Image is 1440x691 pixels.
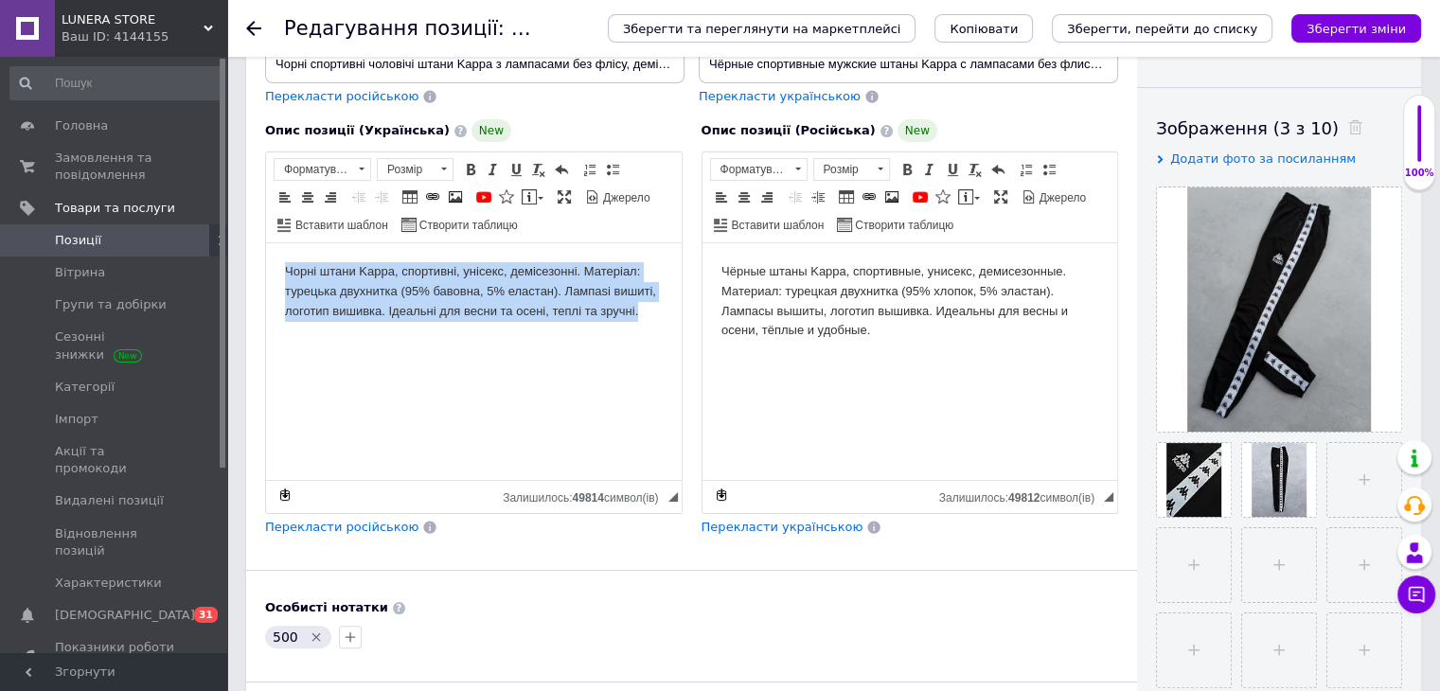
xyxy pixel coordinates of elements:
[309,629,324,645] svg: Видалити мітку
[852,218,953,234] span: Створити таблицю
[275,159,352,180] span: Форматування
[377,158,453,181] a: Розмір
[729,218,825,234] span: Вставити шаблон
[1307,22,1406,36] i: Зберегти зміни
[1008,491,1040,505] span: 49812
[55,200,175,217] span: Товари та послуги
[785,186,806,207] a: Зменшити відступ
[400,186,420,207] a: Таблиця
[265,520,418,534] span: Перекласти російською
[950,22,1018,36] span: Копіювати
[265,123,450,137] span: Опис позиції (Українська)
[473,186,494,207] a: Додати відео з YouTube
[602,159,623,180] a: Вставити/видалити маркований список
[987,159,1008,180] a: Повернути (Ctrl+Z)
[711,186,732,207] a: По лівому краю
[834,214,956,235] a: Створити таблицю
[55,296,167,313] span: Групи та добірки
[1019,186,1090,207] a: Джерело
[1016,159,1037,180] a: Вставити/видалити нумерований список
[417,218,518,234] span: Створити таблицю
[320,186,341,207] a: По правому краю
[55,525,175,559] span: Відновлення позицій
[808,186,828,207] a: Збільшити відступ
[881,186,902,207] a: Зображення
[274,158,371,181] a: Форматування
[1397,576,1435,613] button: Чат з покупцем
[55,117,108,134] span: Головна
[422,186,443,207] a: Вставити/Редагувати посилання (Ctrl+L)
[55,232,101,249] span: Позиції
[519,186,546,207] a: Вставити повідомлення
[623,22,900,36] span: Зберегти та переглянути на маркетплейсі
[55,639,175,673] span: Показники роботи компанії
[710,158,808,181] a: Форматування
[1104,492,1113,502] span: Потягніть для зміни розмірів
[579,159,600,180] a: Вставити/видалити нумерований список
[348,186,369,207] a: Зменшити відступ
[756,186,777,207] a: По правому краю
[275,485,295,505] a: Зробити резервну копію зараз
[702,123,876,137] span: Опис позиції (Російська)
[55,379,115,396] span: Категорії
[702,243,1118,480] iframe: Редактор, 5B8CFD6E-82E4-48C0-8998-776A80A4A1DF
[1404,167,1434,180] div: 100%
[1037,190,1087,206] span: Джерело
[293,218,388,234] span: Вставити шаблон
[1170,151,1356,166] span: Додати фото за посиланням
[297,186,318,207] a: По центру
[1403,95,1435,190] div: 100% Якість заповнення
[371,186,392,207] a: Збільшити відступ
[62,11,204,28] span: LUNERA STORE
[265,600,388,614] b: Особисті нотатки
[897,159,917,180] a: Жирний (Ctrl+B)
[898,119,937,142] span: New
[378,159,435,180] span: Розмір
[711,159,789,180] span: Форматування
[942,159,963,180] a: Підкреслений (Ctrl+U)
[503,487,667,505] div: Кiлькiсть символiв
[836,186,857,207] a: Таблиця
[1052,14,1272,43] button: Зберегти, перейти до списку
[460,159,481,180] a: Жирний (Ctrl+B)
[711,485,732,505] a: Зробити резервну копію зараз
[699,45,1118,83] input: Наприклад, H&M жіноча сукня зелена 38 розмір вечірня максі з блискітками
[55,575,162,592] span: Характеристики
[266,243,682,480] iframe: Редактор, 864F3461-7DAE-4CEE-B9EC-35EE3BE80C7E
[582,186,653,207] a: Джерело
[572,491,603,505] span: 49814
[668,492,678,502] span: Потягніть для зміни розмірів
[608,14,916,43] button: Зберегти та переглянути на маркетплейсі
[1067,22,1257,36] i: Зберегти, перейти до списку
[1039,159,1059,180] a: Вставити/видалити маркований список
[275,214,391,235] a: Вставити шаблон
[55,150,175,184] span: Замовлення та повідомлення
[554,186,575,207] a: Максимізувати
[939,487,1104,505] div: Кiлькiсть символiв
[702,520,863,534] span: Перекласти українською
[55,328,175,363] span: Сезонні знижки
[699,89,861,103] span: Перекласти українською
[910,186,931,207] a: Додати відео з YouTube
[965,159,986,180] a: Видалити форматування
[273,629,298,645] span: 500
[711,214,827,235] a: Вставити шаблон
[814,159,871,180] span: Розмір
[600,190,650,206] span: Джерело
[399,214,521,235] a: Створити таблицю
[496,186,517,207] a: Вставити іконку
[55,264,105,281] span: Вітрина
[265,89,418,103] span: Перекласти російською
[471,119,511,142] span: New
[246,21,261,36] div: Повернутися назад
[55,443,175,477] span: Акції та промокоди
[265,45,684,83] input: Наприклад, H&M жіноча сукня зелена 38 розмір вечірня максі з блискітками
[62,28,227,45] div: Ваш ID: 4144155
[990,186,1011,207] a: Максимізувати
[1291,14,1421,43] button: Зберегти зміни
[734,186,755,207] a: По центру
[551,159,572,180] a: Повернути (Ctrl+Z)
[275,186,295,207] a: По лівому краю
